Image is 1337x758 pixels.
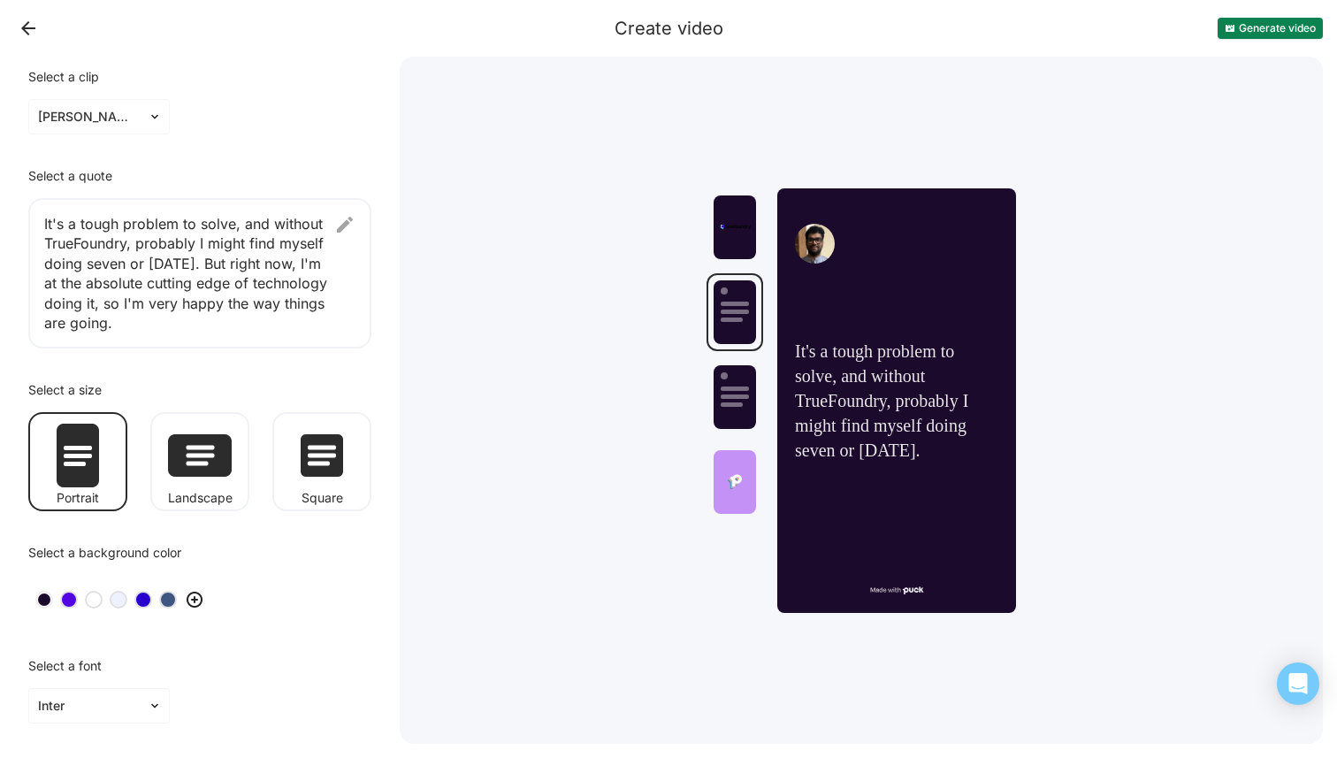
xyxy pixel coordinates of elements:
[795,224,835,264] img: Headshot
[720,224,751,229] img: Logo thumbnail
[1277,662,1319,705] div: Open Intercom Messenger
[28,170,371,191] div: Select a quote
[272,492,371,504] div: Square
[728,474,742,489] img: Puck bumper thumbnail
[795,339,998,463] div: It's a tough problem to solve, and without TrueFoundry, probably I might find myself doing seven ...
[301,434,343,477] img: Square format
[870,585,924,594] img: img_made_with_puck-56b6JeU1.svg
[615,18,723,39] div: Create video
[150,492,249,504] div: Landscape
[28,492,127,504] div: Portrait
[28,547,371,568] div: Select a background color
[168,434,232,477] img: Landscape format
[28,384,371,405] div: Select a size
[1218,18,1323,39] button: Generate video
[28,71,371,92] div: Select a clip
[28,660,371,681] div: Select a font
[57,424,99,487] img: Portrait format
[14,14,42,42] button: Back
[28,198,371,348] div: It's a tough problem to solve, and without TrueFoundry, probably I might find myself doing seven ...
